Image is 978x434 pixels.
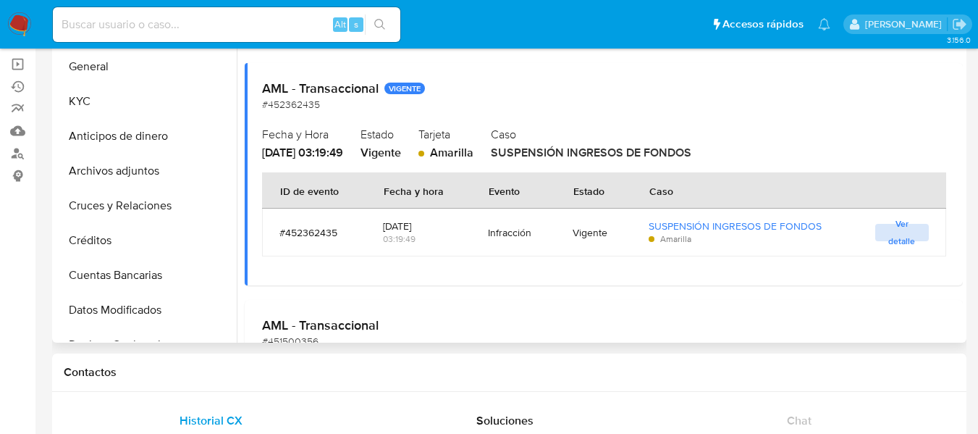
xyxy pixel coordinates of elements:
span: Chat [787,412,812,429]
span: s [354,17,358,31]
p: zoe.breuer@mercadolibre.com [865,17,947,31]
button: search-icon [365,14,395,35]
button: General [56,49,237,84]
span: Soluciones [476,412,534,429]
button: Cuentas Bancarias [56,258,237,293]
span: 3.156.0 [947,34,971,46]
span: Historial CX [180,412,243,429]
button: Cruces y Relaciones [56,188,237,223]
button: Créditos [56,223,237,258]
input: Buscar usuario o caso... [53,15,400,34]
button: Anticipos de dinero [56,119,237,154]
button: Archivos adjuntos [56,154,237,188]
a: Notificaciones [818,18,830,30]
span: Alt [334,17,346,31]
button: KYC [56,84,237,119]
h1: Contactos [64,365,955,380]
button: Devices Geolocation [56,327,237,362]
a: Salir [952,17,967,32]
span: Accesos rápidos [722,17,804,32]
button: Datos Modificados [56,293,237,327]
